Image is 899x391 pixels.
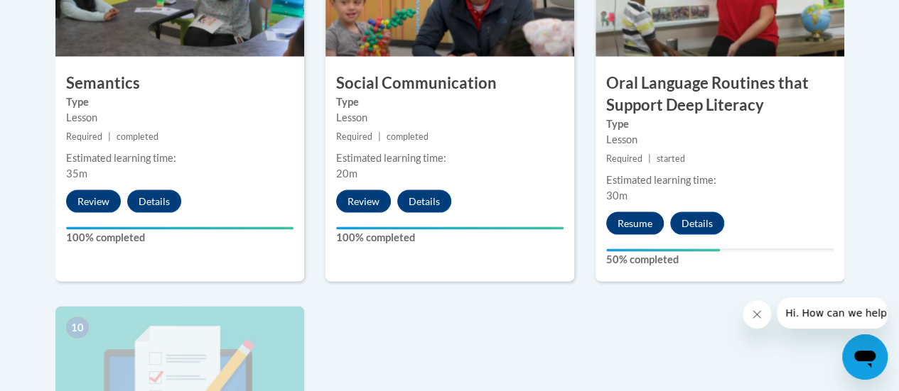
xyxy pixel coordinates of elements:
[777,297,888,329] iframe: Message from company
[325,72,574,94] h3: Social Communication
[606,249,720,252] div: Your progress
[66,230,294,246] label: 100% completed
[336,227,564,230] div: Your progress
[55,72,304,94] h3: Semantics
[336,131,372,142] span: Required
[378,131,381,142] span: |
[66,167,87,180] span: 35m
[66,131,102,142] span: Required
[657,153,685,164] span: started
[66,227,294,230] div: Your progress
[66,110,294,126] div: Lesson
[606,212,664,235] button: Resume
[387,131,429,142] span: completed
[66,317,89,338] span: 10
[648,153,651,164] span: |
[670,212,724,235] button: Details
[336,150,564,166] div: Estimated learning time:
[66,94,294,110] label: Type
[842,334,888,380] iframe: Button to launch messaging window
[127,190,181,213] button: Details
[108,131,111,142] span: |
[743,300,771,329] iframe: Close message
[336,167,357,180] span: 20m
[606,189,628,202] span: 30m
[66,150,294,166] div: Estimated learning time:
[606,132,834,148] div: Lesson
[606,116,834,132] label: Type
[336,110,564,126] div: Lesson
[596,72,844,116] h3: Oral Language Routines that Support Deep Literacy
[66,190,121,213] button: Review
[397,190,451,213] button: Details
[336,230,564,246] label: 100% completed
[606,172,834,188] div: Estimated learning time:
[117,131,158,142] span: completed
[336,190,391,213] button: Review
[336,94,564,110] label: Type
[606,252,834,268] label: 50% completed
[606,153,642,164] span: Required
[9,10,115,21] span: Hi. How can we help?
